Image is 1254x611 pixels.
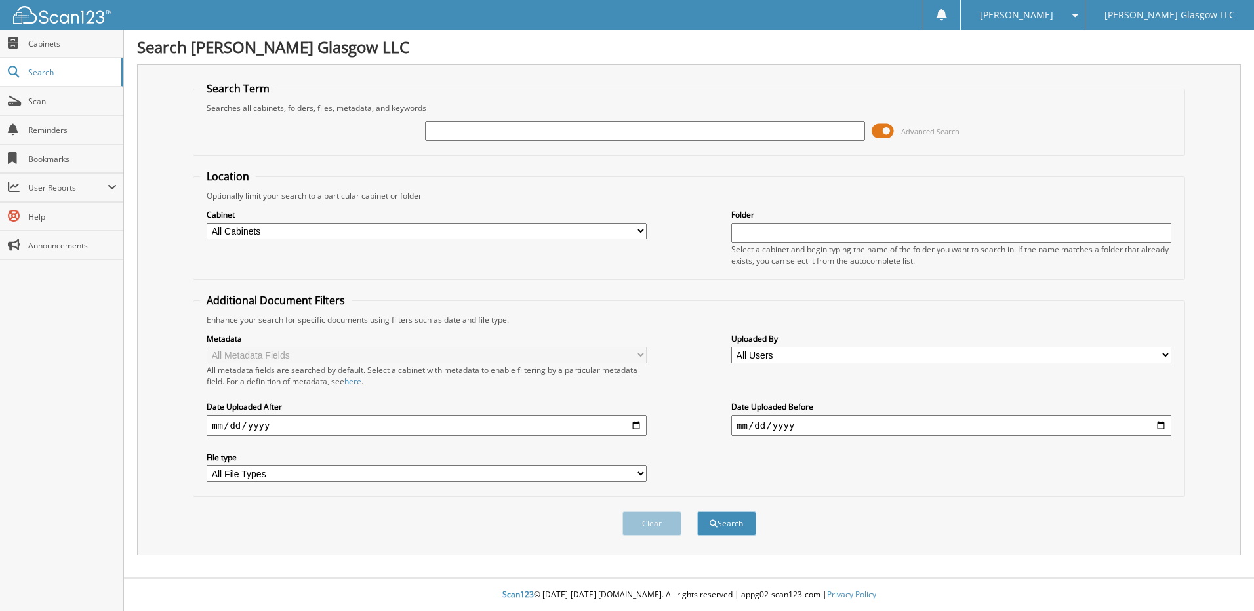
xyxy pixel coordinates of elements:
[1104,11,1235,19] span: [PERSON_NAME] Glasgow LLC
[502,589,534,600] span: Scan123
[28,38,117,49] span: Cabinets
[827,589,876,600] a: Privacy Policy
[200,314,1178,325] div: Enhance your search for specific documents using filters such as date and file type.
[622,511,681,536] button: Clear
[28,240,117,251] span: Announcements
[28,96,117,107] span: Scan
[124,579,1254,611] div: © [DATE]-[DATE] [DOMAIN_NAME]. All rights reserved | appg02-scan123-com |
[28,153,117,165] span: Bookmarks
[200,169,256,184] legend: Location
[200,102,1178,113] div: Searches all cabinets, folders, files, metadata, and keywords
[731,244,1171,266] div: Select a cabinet and begin typing the name of the folder you want to search in. If the name match...
[731,209,1171,220] label: Folder
[13,6,111,24] img: scan123-logo-white.svg
[207,452,647,463] label: File type
[207,333,647,344] label: Metadata
[200,190,1178,201] div: Optionally limit your search to a particular cabinet or folder
[207,415,647,436] input: start
[731,333,1171,344] label: Uploaded By
[207,401,647,412] label: Date Uploaded After
[901,127,960,136] span: Advanced Search
[28,182,108,193] span: User Reports
[137,36,1241,58] h1: Search [PERSON_NAME] Glasgow LLC
[207,365,647,387] div: All metadata fields are searched by default. Select a cabinet with metadata to enable filtering b...
[980,11,1053,19] span: [PERSON_NAME]
[28,125,117,136] span: Reminders
[207,209,647,220] label: Cabinet
[28,67,115,78] span: Search
[344,376,361,387] a: here
[28,211,117,222] span: Help
[731,415,1171,436] input: end
[200,81,276,96] legend: Search Term
[697,511,756,536] button: Search
[731,401,1171,412] label: Date Uploaded Before
[200,293,352,307] legend: Additional Document Filters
